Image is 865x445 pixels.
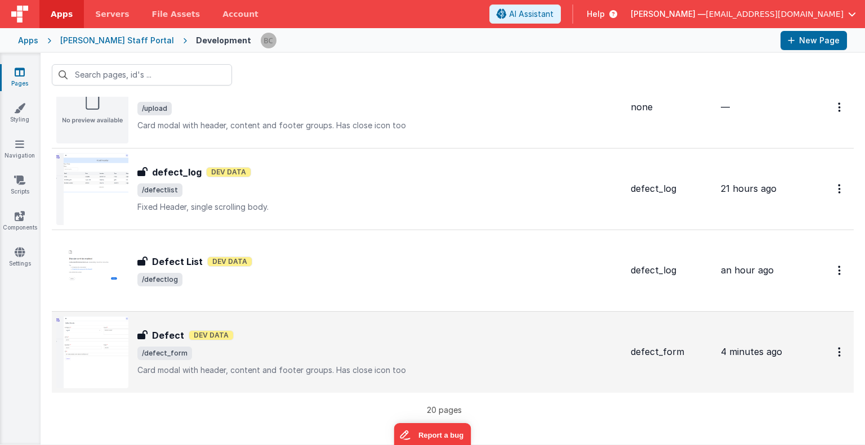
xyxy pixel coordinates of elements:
[152,165,202,179] h3: defect_log
[831,177,849,200] button: Options
[137,273,182,286] span: /defectlog
[137,183,182,197] span: /defectlist
[137,347,192,360] span: /defect_form
[137,365,622,376] p: Card modal with header, content and footer groups. Has close icon too
[631,8,706,20] span: [PERSON_NAME] —
[152,8,200,20] span: File Assets
[137,102,172,115] span: /upload
[721,264,774,276] span: an hour ago
[509,8,554,20] span: AI Assistant
[137,120,622,131] p: Card modal with header, content and footer groups. Has close icon too
[706,8,844,20] span: [EMAIL_ADDRESS][DOMAIN_NAME]
[631,101,712,114] div: none
[489,5,561,24] button: AI Assistant
[18,35,38,46] div: Apps
[152,329,184,342] h3: Defect
[51,8,73,20] span: Apps
[189,330,234,340] span: Dev Data
[831,259,849,282] button: Options
[52,404,837,416] p: 20 pages
[60,35,174,46] div: [PERSON_NAME] Staff Portal
[196,35,251,46] div: Development
[137,201,622,213] p: Fixed Header, single scrolling body.
[206,167,251,177] span: Dev Data
[631,345,712,358] div: defect_form
[631,264,712,277] div: defect_log
[781,31,847,50] button: New Page
[831,340,849,363] button: Options
[631,8,856,20] button: [PERSON_NAME] — [EMAIL_ADDRESS][DOMAIN_NAME]
[261,33,277,48] img: 178831b925e1d191091bdd3f12a9f5dd
[721,101,730,113] span: —
[831,96,849,119] button: Options
[95,8,129,20] span: Servers
[631,182,712,195] div: defect_log
[721,346,782,357] span: 4 minutes ago
[152,255,203,268] h3: Defect List
[207,257,252,267] span: Dev Data
[52,64,232,86] input: Search pages, id's ...
[587,8,605,20] span: Help
[721,183,777,194] span: 21 hours ago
